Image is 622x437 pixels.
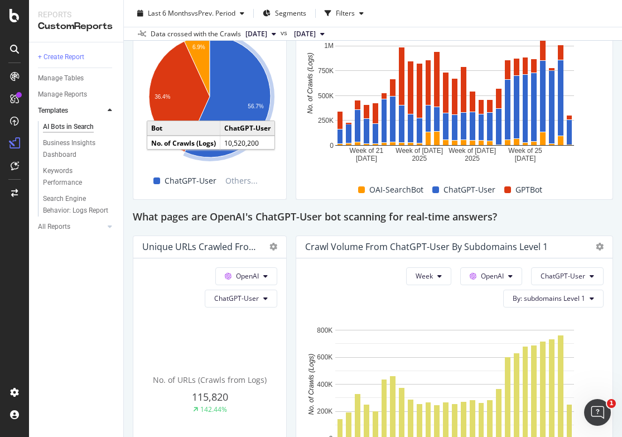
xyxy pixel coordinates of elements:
span: OpenAI [236,271,259,281]
text: 800K [317,326,333,334]
text: 2025 [465,155,480,162]
div: All Reports [38,221,70,233]
span: GPTBot [515,183,542,196]
text: 400K [317,381,333,388]
button: ChatGPT-User [205,290,277,308]
span: Segments [275,8,306,18]
span: ChatGPT-User [165,174,216,188]
div: AI Bots in Search [43,121,94,133]
text: 2025 [412,155,427,162]
div: CustomReports [38,20,114,33]
span: Week [416,271,433,281]
div: Crawl Volume from ChatGPT-User by subdomains Level 1 [305,241,548,252]
span: Last 6 Months [148,8,191,18]
text: 36.4% [155,94,170,100]
button: By: subdomains Level 1 [503,290,604,308]
text: 200K [317,407,333,415]
div: Keywords Performance [43,165,105,189]
text: 250K [318,117,334,124]
button: OpenAI [215,267,277,285]
div: Filters [336,8,355,18]
button: ChatGPT-User [531,267,604,285]
div: What pages are OpenAI's ChatGPT-User bot scanning for real-time answers? [133,209,613,227]
a: Templates [38,105,104,117]
div: 142.44% [200,405,227,414]
span: No. of URLs (Crawls from Logs) [153,374,267,385]
span: By: subdomains Level 1 [513,294,585,303]
span: vs [281,28,290,38]
text: Week of 21 [350,147,384,155]
div: Business Insights Dashboard [43,137,107,161]
button: Week [406,267,451,285]
div: Manage Reports [38,89,87,100]
text: No. of Crawls (Logs) [307,52,315,113]
span: ChatGPT-User [443,183,495,196]
span: vs Prev. Period [191,8,235,18]
text: 56.7% [248,103,263,109]
a: AI Bots in Search [43,121,115,133]
span: Others... [221,174,262,188]
div: Data crossed with the Crawls [151,29,241,39]
text: Week of [DATE] [449,147,496,155]
button: [DATE] [241,27,281,41]
a: All Reports [38,221,104,233]
button: Last 6 MonthsvsPrev. Period [133,4,249,22]
text: [DATE] [515,155,536,162]
span: 1 [607,399,616,408]
text: Week of [DATE] [396,147,443,155]
a: Keywords Performance [43,165,115,189]
text: No. of Crawls (Logs) [307,354,315,415]
svg: A chart. [305,15,604,171]
text: 6.9% [192,44,205,50]
div: Search Engine Behavior: Logs Report [43,193,109,217]
span: 2025 Mar. 27th [294,29,316,39]
div: Unique URLs Crawled from ChatGPT-User [142,241,258,252]
h2: What pages are OpenAI's ChatGPT-User bot scanning for real-time answers? [133,209,497,227]
button: Segments [258,4,311,22]
div: + Create Report [38,51,84,63]
button: [DATE] [290,27,329,41]
text: 1M [325,42,334,50]
text: 0 [330,142,334,150]
text: Week of 25 [509,147,543,155]
text: 500K [318,92,334,99]
text: 750K [318,67,334,75]
span: 115,820 [192,390,228,404]
a: Search Engine Behavior: Logs Report [43,193,115,217]
button: Filters [320,4,368,22]
div: Templates [38,105,68,117]
span: ChatGPT-User [541,271,585,281]
a: + Create Report [38,51,115,63]
button: OpenAI [460,267,522,285]
span: OpenAI [481,271,504,281]
span: OAI-SearchBot [369,183,423,196]
svg: A chart. [142,25,277,171]
a: Manage Reports [38,89,115,100]
text: 600K [317,353,333,361]
span: 2025 Sep. 25th [245,29,267,39]
div: Manage Tables [38,73,84,84]
a: Business Insights Dashboard [43,137,115,161]
div: Reports [38,9,114,20]
text: [DATE] [356,155,377,162]
iframe: Intercom live chat [584,399,611,426]
a: Manage Tables [38,73,115,84]
span: ChatGPT-User [214,294,259,303]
